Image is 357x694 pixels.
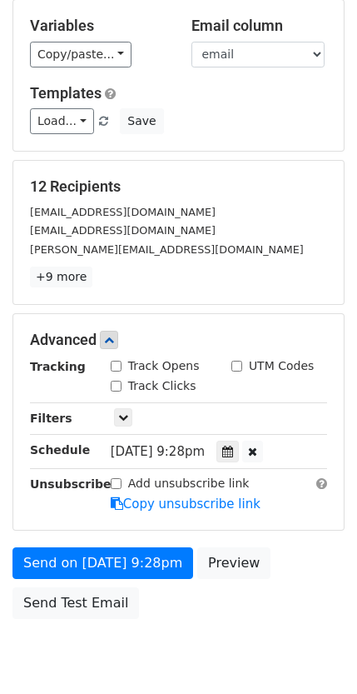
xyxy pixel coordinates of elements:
label: UTM Codes [249,357,314,375]
h5: Email column [191,17,328,35]
small: [PERSON_NAME][EMAIL_ADDRESS][DOMAIN_NAME] [30,243,304,256]
strong: Schedule [30,443,90,457]
h5: 12 Recipients [30,177,327,196]
small: [EMAIL_ADDRESS][DOMAIN_NAME] [30,224,216,237]
a: Copy unsubscribe link [111,497,260,512]
iframe: Chat Widget [274,614,357,694]
strong: Unsubscribe [30,477,112,491]
h5: Advanced [30,331,327,349]
a: Send Test Email [12,587,139,619]
a: Send on [DATE] 9:28pm [12,547,193,579]
button: Save [120,108,163,134]
a: Load... [30,108,94,134]
strong: Filters [30,412,72,425]
label: Track Opens [128,357,200,375]
span: [DATE] 9:28pm [111,444,205,459]
a: Copy/paste... [30,42,131,67]
div: 聊天小组件 [274,614,357,694]
a: Preview [197,547,270,579]
strong: Tracking [30,360,86,373]
a: +9 more [30,267,92,287]
label: Track Clicks [128,377,196,395]
label: Add unsubscribe link [128,475,250,492]
h5: Variables [30,17,166,35]
a: Templates [30,84,102,102]
small: [EMAIL_ADDRESS][DOMAIN_NAME] [30,206,216,218]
